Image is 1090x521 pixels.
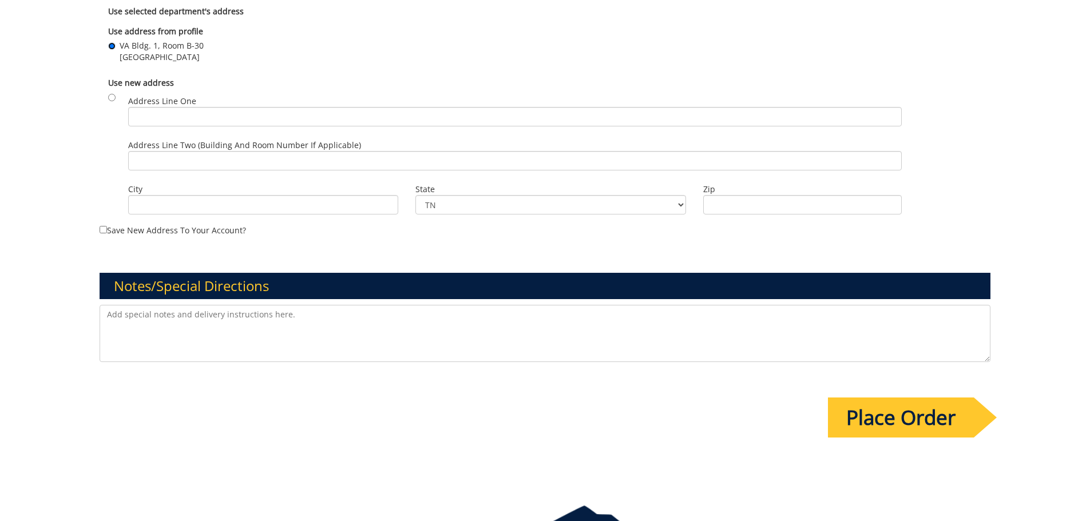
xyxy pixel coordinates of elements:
[128,96,902,126] label: Address Line One
[120,40,204,51] span: VA Bldg. 1, Room B-30
[703,195,902,214] input: Zip
[128,140,902,170] label: Address Line Two (Building and Room Number if applicable)
[120,51,204,63] span: [GEOGRAPHIC_DATA]
[100,226,107,233] input: Save new address to your account?
[415,184,686,195] label: State
[128,195,399,214] input: City
[108,77,174,88] b: Use new address
[128,107,902,126] input: Address Line One
[828,397,974,438] input: Place Order
[703,184,902,195] label: Zip
[108,6,244,17] b: Use selected department's address
[108,42,116,50] input: VA Bldg. 1, Room B-30 [GEOGRAPHIC_DATA]
[128,151,902,170] input: Address Line Two (Building and Room Number if applicable)
[100,273,991,299] h3: Notes/Special Directions
[108,26,203,37] b: Use address from profile
[128,184,399,195] label: City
